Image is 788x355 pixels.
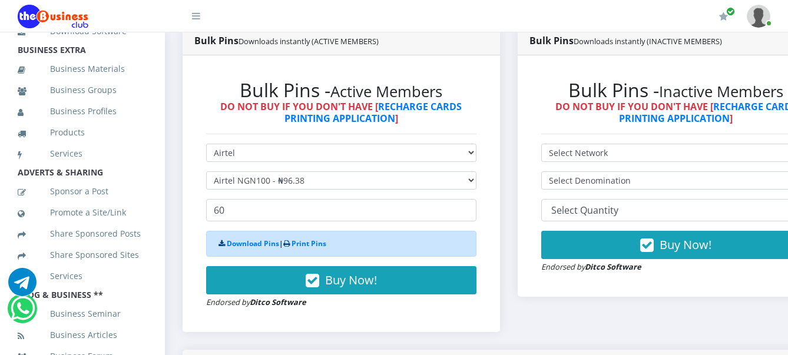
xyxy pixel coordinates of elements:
a: Download Pins [227,238,279,248]
a: Business Seminar [18,300,147,327]
a: Promote a Site/Link [18,199,147,226]
button: Buy Now! [206,266,476,294]
a: Sponsor a Post [18,178,147,205]
a: Chat for support [8,277,37,296]
strong: Ditco Software [250,297,306,307]
h2: Bulk Pins - [206,79,476,101]
a: Print Pins [292,238,326,248]
a: Business Profiles [18,98,147,125]
a: RECHARGE CARDS PRINTING APPLICATION [284,100,462,124]
img: Logo [18,5,88,28]
a: Business Materials [18,55,147,82]
span: Renew/Upgrade Subscription [726,7,735,16]
strong: | [218,238,326,248]
input: Enter Quantity [206,199,476,221]
strong: DO NOT BUY IF YOU DON'T HAVE [ ] [220,100,462,124]
a: Share Sponsored Posts [18,220,147,247]
small: Endorsed by [206,297,306,307]
small: Endorsed by [541,261,641,272]
strong: Bulk Pins [194,34,379,47]
a: Business Articles [18,321,147,349]
small: Inactive Members [659,81,783,102]
span: Buy Now! [660,237,711,253]
a: Services [18,140,147,167]
i: Renew/Upgrade Subscription [719,12,728,21]
small: Downloads instantly (INACTIVE MEMBERS) [574,36,722,47]
span: Buy Now! [325,272,377,288]
a: Products [18,119,147,146]
img: User [747,5,770,28]
strong: Ditco Software [585,261,641,272]
a: Services [18,263,147,290]
a: Business Groups [18,77,147,104]
a: Chat for support [11,303,35,323]
strong: Bulk Pins [529,34,722,47]
small: Active Members [330,81,442,102]
small: Downloads instantly (ACTIVE MEMBERS) [239,36,379,47]
a: Share Sponsored Sites [18,241,147,268]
